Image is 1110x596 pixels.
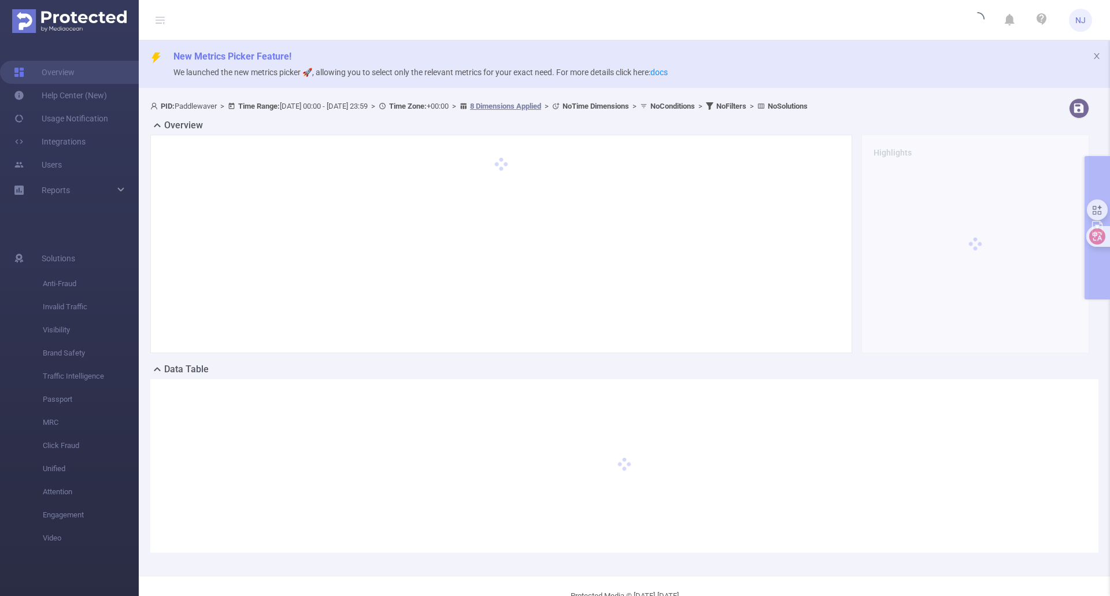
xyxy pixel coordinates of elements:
[43,319,139,342] span: Visibility
[768,102,808,110] b: No Solutions
[43,457,139,480] span: Unified
[238,102,280,110] b: Time Range:
[150,102,808,110] span: Paddlewaver [DATE] 00:00 - [DATE] 23:59 +00:00
[14,84,107,107] a: Help Center (New)
[43,272,139,295] span: Anti-Fraud
[150,102,161,110] i: icon: user
[716,102,746,110] b: No Filters
[12,9,127,33] img: Protected Media
[1075,9,1086,32] span: NJ
[173,51,291,62] span: New Metrics Picker Feature!
[42,186,70,195] span: Reports
[161,102,175,110] b: PID:
[43,504,139,527] span: Engagement
[563,102,629,110] b: No Time Dimensions
[43,480,139,504] span: Attention
[150,52,162,64] i: icon: thunderbolt
[449,102,460,110] span: >
[43,365,139,388] span: Traffic Intelligence
[43,342,139,365] span: Brand Safety
[164,362,209,376] h2: Data Table
[368,102,379,110] span: >
[43,434,139,457] span: Click Fraud
[650,68,668,77] a: docs
[541,102,552,110] span: >
[1093,50,1101,62] button: icon: close
[389,102,427,110] b: Time Zone:
[629,102,640,110] span: >
[14,130,86,153] a: Integrations
[173,68,668,77] span: We launched the new metrics picker 🚀, allowing you to select only the relevant metrics for your e...
[164,119,203,132] h2: Overview
[695,102,706,110] span: >
[43,388,139,411] span: Passport
[42,179,70,202] a: Reports
[14,107,108,130] a: Usage Notification
[470,102,541,110] u: 8 Dimensions Applied
[43,295,139,319] span: Invalid Traffic
[650,102,695,110] b: No Conditions
[746,102,757,110] span: >
[971,12,985,28] i: icon: loading
[217,102,228,110] span: >
[42,247,75,270] span: Solutions
[43,527,139,550] span: Video
[43,411,139,434] span: MRC
[14,153,62,176] a: Users
[1093,52,1101,60] i: icon: close
[14,61,75,84] a: Overview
